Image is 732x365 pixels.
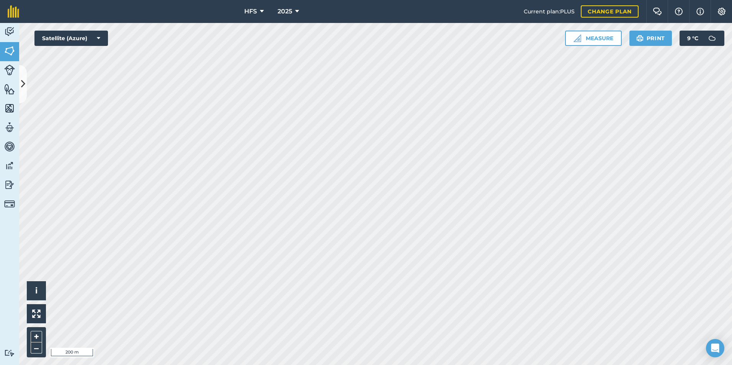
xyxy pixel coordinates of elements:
button: + [31,331,42,342]
img: svg+xml;base64,PD94bWwgdmVyc2lvbj0iMS4wIiBlbmNvZGluZz0idXRmLTgiPz4KPCEtLSBHZW5lcmF0b3I6IEFkb2JlIE... [4,349,15,357]
img: svg+xml;base64,PD94bWwgdmVyc2lvbj0iMS4wIiBlbmNvZGluZz0idXRmLTgiPz4KPCEtLSBHZW5lcmF0b3I6IEFkb2JlIE... [4,65,15,75]
span: HFS [244,7,257,16]
img: Two speech bubbles overlapping with the left bubble in the forefront [653,8,662,15]
button: Satellite (Azure) [34,31,108,46]
img: svg+xml;base64,PD94bWwgdmVyc2lvbj0iMS4wIiBlbmNvZGluZz0idXRmLTgiPz4KPCEtLSBHZW5lcmF0b3I6IEFkb2JlIE... [4,122,15,133]
button: – [31,342,42,354]
a: Change plan [581,5,639,18]
img: svg+xml;base64,PHN2ZyB4bWxucz0iaHR0cDovL3d3dy53My5vcmcvMjAwMC9zdmciIHdpZHRoPSI1NiIgaGVpZ2h0PSI2MC... [4,45,15,57]
button: Print [629,31,672,46]
img: svg+xml;base64,PHN2ZyB4bWxucz0iaHR0cDovL3d3dy53My5vcmcvMjAwMC9zdmciIHdpZHRoPSIxNyIgaGVpZ2h0PSIxNy... [696,7,704,16]
span: 2025 [278,7,292,16]
img: svg+xml;base64,PHN2ZyB4bWxucz0iaHR0cDovL3d3dy53My5vcmcvMjAwMC9zdmciIHdpZHRoPSI1NiIgaGVpZ2h0PSI2MC... [4,103,15,114]
span: 9 ° C [687,31,698,46]
div: Open Intercom Messenger [706,339,724,357]
img: svg+xml;base64,PD94bWwgdmVyc2lvbj0iMS4wIiBlbmNvZGluZz0idXRmLTgiPz4KPCEtLSBHZW5lcmF0b3I6IEFkb2JlIE... [704,31,720,46]
img: svg+xml;base64,PD94bWwgdmVyc2lvbj0iMS4wIiBlbmNvZGluZz0idXRmLTgiPz4KPCEtLSBHZW5lcmF0b3I6IEFkb2JlIE... [4,160,15,171]
img: A question mark icon [674,8,683,15]
button: i [27,281,46,300]
img: svg+xml;base64,PD94bWwgdmVyc2lvbj0iMS4wIiBlbmNvZGluZz0idXRmLTgiPz4KPCEtLSBHZW5lcmF0b3I6IEFkb2JlIE... [4,141,15,152]
span: Current plan : PLUS [524,7,575,16]
img: svg+xml;base64,PHN2ZyB4bWxucz0iaHR0cDovL3d3dy53My5vcmcvMjAwMC9zdmciIHdpZHRoPSI1NiIgaGVpZ2h0PSI2MC... [4,83,15,95]
img: svg+xml;base64,PD94bWwgdmVyc2lvbj0iMS4wIiBlbmNvZGluZz0idXRmLTgiPz4KPCEtLSBHZW5lcmF0b3I6IEFkb2JlIE... [4,199,15,209]
img: Four arrows, one pointing top left, one top right, one bottom right and the last bottom left [32,310,41,318]
img: svg+xml;base64,PHN2ZyB4bWxucz0iaHR0cDovL3d3dy53My5vcmcvMjAwMC9zdmciIHdpZHRoPSIxOSIgaGVpZ2h0PSIyNC... [636,34,644,43]
img: svg+xml;base64,PD94bWwgdmVyc2lvbj0iMS4wIiBlbmNvZGluZz0idXRmLTgiPz4KPCEtLSBHZW5lcmF0b3I6IEFkb2JlIE... [4,179,15,191]
img: fieldmargin Logo [8,5,19,18]
img: Ruler icon [574,34,581,42]
button: Measure [565,31,622,46]
span: i [35,286,38,295]
button: 9 °C [680,31,724,46]
img: svg+xml;base64,PD94bWwgdmVyc2lvbj0iMS4wIiBlbmNvZGluZz0idXRmLTgiPz4KPCEtLSBHZW5lcmF0b3I6IEFkb2JlIE... [4,26,15,37]
img: A cog icon [717,8,726,15]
